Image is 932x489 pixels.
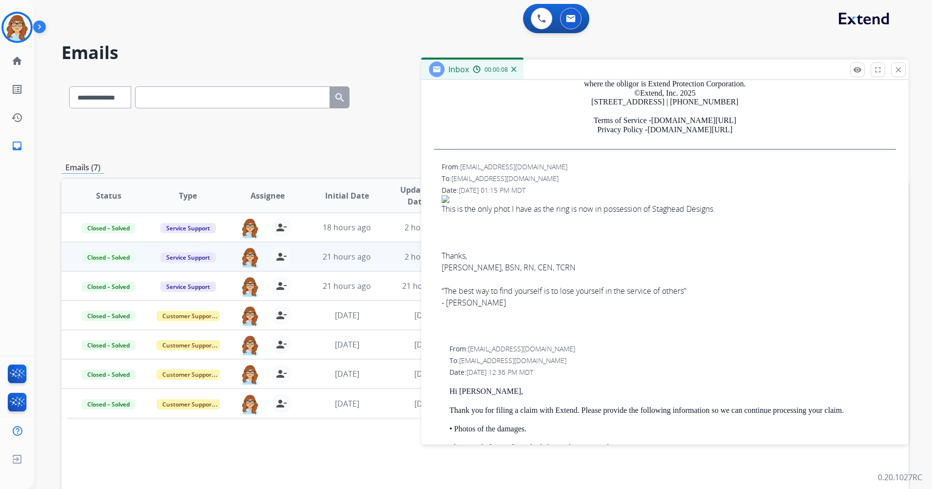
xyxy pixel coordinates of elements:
span: 21 hours ago [323,251,371,262]
mat-icon: history [11,112,23,123]
span: Updated Date [395,184,439,207]
span: Customer Support [156,340,220,350]
p: • Photos of the damages. [449,425,896,433]
a: [DOMAIN_NAME][URL] [647,125,732,134]
p: Thank you for filing a claim with Extend. Please provide the following information so we can cont... [449,406,896,415]
span: 21 hours ago [323,281,371,291]
span: Closed – Solved [81,311,136,321]
span: [DATE] [414,310,439,321]
h2: Emails [61,43,909,62]
span: [EMAIL_ADDRESS][DOMAIN_NAME] [460,162,567,171]
span: Customer Support [156,311,220,321]
img: agent-avatar [240,218,260,238]
mat-icon: search [334,92,346,103]
span: Closed – Solved [81,223,136,233]
span: Customer Support [156,399,220,409]
img: agent-avatar [240,364,260,385]
span: 00:00:08 [485,66,508,74]
span: Initial Date [325,190,369,202]
p: Please reply [DATE]. We look forward to your reply so we can continue assisting you. [449,443,896,452]
p: Hi [PERSON_NAME], [449,387,896,396]
span: [DATE] 01:15 PM MDT [459,185,525,195]
span: Inbox [448,64,469,75]
span: [DATE] [414,339,439,350]
span: Service Support [160,223,216,233]
p: Emails (7) [61,162,104,174]
img: avatar [3,14,31,41]
div: Date: [442,185,896,195]
img: ii_19972d9bb2076b32fea1 [442,195,896,203]
span: Assignee [251,190,285,202]
span: 18 hours ago [323,222,371,233]
span: [DATE] [414,398,439,409]
span: [EMAIL_ADDRESS][DOMAIN_NAME] [451,174,559,183]
mat-icon: person_remove [275,251,287,263]
mat-icon: person_remove [275,368,287,380]
span: Closed – Solved [81,340,136,350]
div: Date: [449,367,896,377]
a: [DOMAIN_NAME][URL] [651,116,736,124]
mat-icon: home [11,55,23,67]
span: [DATE] [414,368,439,379]
p: 0.20.1027RC [878,471,922,483]
mat-icon: fullscreen [874,65,882,74]
p: Terms of Service - Privacy Policy - [434,116,896,134]
div: This is the only phot I have as the ring is now in possession of Staghead Designs. [442,195,896,308]
div: To: [449,356,896,366]
span: Service Support [160,282,216,292]
img: agent-avatar [240,394,260,414]
img: agent-avatar [240,276,260,297]
span: [DATE] [335,339,359,350]
span: Service Support [160,252,216,263]
div: From: [442,162,896,172]
p: Product Protection powered by Extend. Extend, Inc. is the Administrator and Extend Warranty Servi... [434,61,896,106]
span: Customer Support [156,369,220,380]
mat-icon: person_remove [275,222,287,233]
span: Status [96,190,121,202]
span: Closed – Solved [81,252,136,263]
mat-icon: person_remove [275,339,287,350]
mat-icon: person_remove [275,309,287,321]
img: agent-avatar [240,306,260,326]
span: 2 hours ago [405,222,448,233]
img: agent-avatar [240,247,260,267]
mat-icon: close [894,65,903,74]
div: Thanks, [PERSON_NAME], BSN, RN, CEN, TCRN “The best way to find yourself is to lose yourself in t... [442,226,896,308]
mat-icon: remove_red_eye [853,65,862,74]
span: [DATE] [335,398,359,409]
mat-icon: person_remove [275,280,287,292]
span: Closed – Solved [81,369,136,380]
span: [DATE] [335,310,359,321]
span: Closed – Solved [81,282,136,292]
div: From: [449,344,896,354]
img: agent-avatar [240,335,260,355]
mat-icon: list_alt [11,83,23,95]
span: [DATE] 12:36 PM MDT [466,367,533,377]
span: [EMAIL_ADDRESS][DOMAIN_NAME] [468,344,575,353]
span: 2 hours ago [405,251,448,262]
div: To: [442,174,896,183]
mat-icon: person_remove [275,398,287,409]
mat-icon: inbox [11,140,23,152]
span: Closed – Solved [81,399,136,409]
span: 21 hours ago [402,281,450,291]
span: [DATE] [335,368,359,379]
span: [EMAIL_ADDRESS][DOMAIN_NAME] [459,356,566,365]
span: Type [179,190,197,202]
